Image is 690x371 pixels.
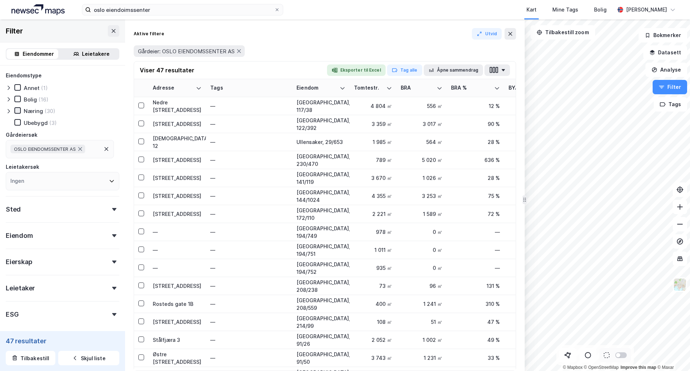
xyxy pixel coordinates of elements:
[509,318,550,326] div: 55 ㎡
[451,246,500,254] div: —
[530,25,595,40] button: Tilbakestill zoom
[210,136,288,148] div: —
[296,117,345,132] div: [GEOGRAPHIC_DATA], 122/392
[38,96,49,103] div: (16)
[210,316,288,328] div: —
[296,85,337,91] div: Eiendom
[24,108,43,114] div: Næring
[14,146,76,152] span: OSLO EIENDOMSSENTER AS
[526,5,537,14] div: Kart
[584,365,619,370] a: OpenStreetMap
[6,351,55,365] button: Tilbakestill
[10,177,24,185] div: Ingen
[424,64,483,76] button: Åpne sammendrag
[509,192,550,200] div: 1 321 ㎡
[401,174,442,182] div: 1 026 ㎡
[509,282,550,290] div: 99 ㎡
[639,28,687,42] button: Bokmerker
[296,350,345,366] div: [GEOGRAPHIC_DATA], 91/50
[134,31,164,37] div: Aktive filtere
[6,258,32,266] div: Eierskap
[41,85,48,91] div: (1)
[354,210,392,218] div: 2 221 ㎡
[296,243,345,258] div: [GEOGRAPHIC_DATA], 194/751
[509,354,550,362] div: 908 ㎡
[401,138,442,146] div: 564 ㎡
[354,300,392,308] div: 400 ㎡
[296,332,345,348] div: [GEOGRAPHIC_DATA], 91/26
[6,284,35,293] div: Leietaker
[401,336,442,344] div: 1 002 ㎡
[153,192,202,200] div: [STREET_ADDRESS]
[401,264,442,272] div: 0 ㎡
[354,264,392,272] div: 935 ㎡
[296,279,345,294] div: [GEOGRAPHIC_DATA], 208/238
[296,99,345,114] div: [GEOGRAPHIC_DATA], 117/38
[210,154,288,166] div: —
[327,64,386,76] button: Eksporter til Excel
[210,100,288,112] div: —
[354,156,392,164] div: 789 ㎡
[472,28,502,40] button: Utvid
[654,336,690,371] div: Chat Widget
[354,336,392,344] div: 2 052 ㎡
[153,246,202,254] div: —
[401,354,442,362] div: 1 231 ㎡
[354,246,392,254] div: 1 011 ㎡
[354,354,392,362] div: 3 743 ㎡
[153,174,202,182] div: [STREET_ADDRESS]
[6,25,23,37] div: Filter
[401,300,442,308] div: 1 241 ㎡
[138,48,235,55] span: Gårdeier: OSLO EIENDOMSSENTER AS
[210,298,288,310] div: —
[210,85,288,91] div: Tags
[354,102,392,110] div: 4 804 ㎡
[401,85,434,91] div: BRA
[296,261,345,276] div: [GEOGRAPHIC_DATA], 194/752
[296,138,345,146] div: Ullensaker, 29/653
[451,354,500,362] div: 33 %
[509,85,542,91] div: BYA
[354,318,392,326] div: 108 ㎡
[210,352,288,364] div: —
[401,282,442,290] div: 96 ㎡
[451,282,500,290] div: 131 %
[509,156,550,164] div: 1 ㎡
[153,85,193,91] div: Adresse
[509,300,550,308] div: 308 ㎡
[401,210,442,218] div: 1 589 ㎡
[563,365,583,370] a: Mapbox
[401,102,442,110] div: 556 ㎡
[401,228,442,236] div: 0 ㎡
[451,300,500,308] div: 310 %
[552,5,578,14] div: Mine Tags
[45,108,55,114] div: (30)
[6,131,37,139] div: Gårdeiersøk
[153,282,202,290] div: [STREET_ADDRESS]
[451,174,500,182] div: 28 %
[153,336,202,344] div: Stålfjæra 3
[210,262,288,274] div: —
[451,85,491,91] div: BRA %
[653,80,687,94] button: Filter
[296,189,345,204] div: [GEOGRAPHIC_DATA], 144/1024
[6,71,42,80] div: Eiendomstype
[49,119,57,126] div: (3)
[91,4,274,15] input: Søk på adresse, matrikkel, gårdeiere, leietakere eller personer
[153,156,202,164] div: [STREET_ADDRESS]
[509,102,550,110] div: 700 ㎡
[451,192,500,200] div: 75 %
[626,5,667,14] div: [PERSON_NAME]
[210,118,288,130] div: —
[296,207,345,222] div: [GEOGRAPHIC_DATA], 172/110
[153,135,202,150] div: [DEMOGRAPHIC_DATA] 12
[82,50,110,58] div: Leietakere
[451,156,500,164] div: 636 %
[451,210,500,218] div: 72 %
[451,138,500,146] div: 28 %
[509,138,550,146] div: 593 ㎡
[6,163,39,171] div: Leietakersøk
[451,264,500,272] div: —
[153,264,202,272] div: —
[621,365,656,370] a: Improve this map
